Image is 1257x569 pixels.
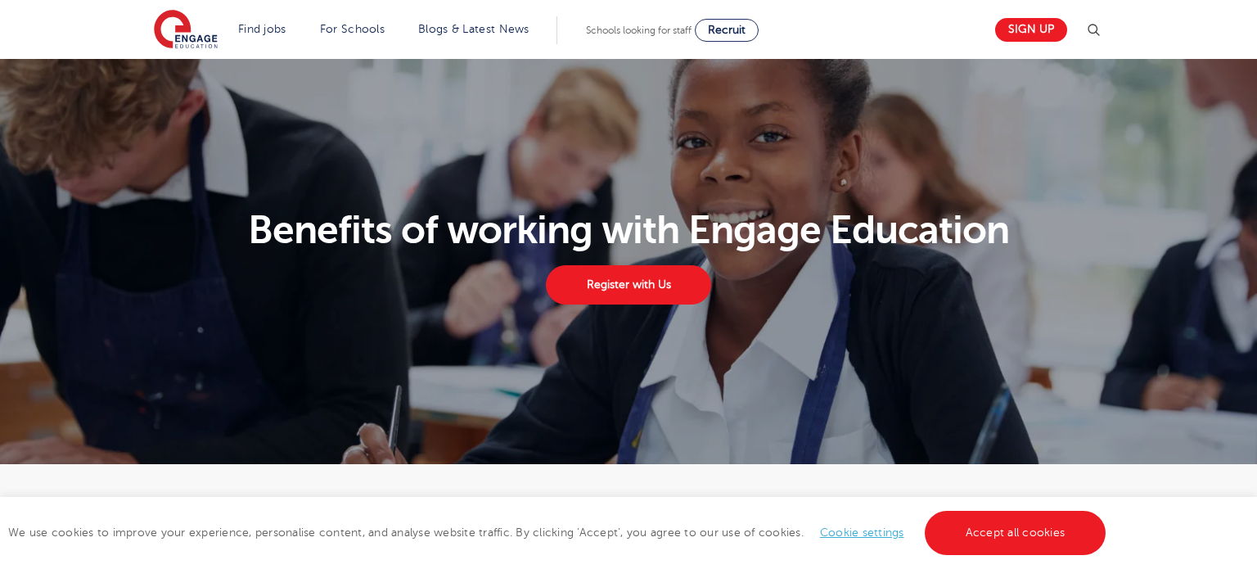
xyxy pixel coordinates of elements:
[154,10,218,51] img: Engage Education
[995,18,1067,42] a: Sign up
[145,210,1113,250] h1: Benefits of working with Engage Education
[418,23,529,35] a: Blogs & Latest News
[546,265,711,305] a: Register with Us
[8,526,1110,539] span: We use cookies to improve your experience, personalise content, and analyse website traffic. By c...
[238,23,286,35] a: Find jobs
[695,19,759,42] a: Recruit
[820,526,904,539] a: Cookie settings
[586,25,692,36] span: Schools looking for staff
[925,511,1106,555] a: Accept all cookies
[320,23,385,35] a: For Schools
[708,24,746,36] span: Recruit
